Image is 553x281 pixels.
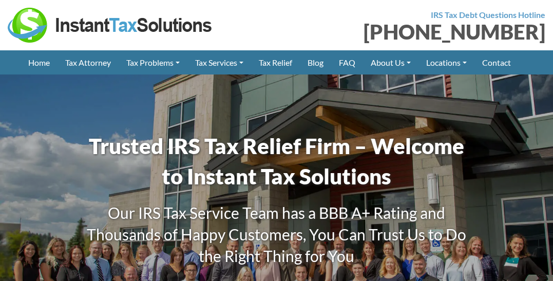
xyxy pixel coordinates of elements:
[119,50,187,74] a: Tax Problems
[363,50,418,74] a: About Us
[331,50,363,74] a: FAQ
[284,22,546,42] div: [PHONE_NUMBER]
[187,50,251,74] a: Tax Services
[79,131,474,192] h1: Trusted IRS Tax Relief Firm – Welcome to Instant Tax Solutions
[8,8,213,43] img: Instant Tax Solutions Logo
[300,50,331,74] a: Blog
[58,50,119,74] a: Tax Attorney
[474,50,519,74] a: Contact
[418,50,474,74] a: Locations
[8,19,213,29] a: Instant Tax Solutions Logo
[21,50,58,74] a: Home
[251,50,300,74] a: Tax Relief
[431,10,545,20] strong: IRS Tax Debt Questions Hotline
[79,202,474,267] h3: Our IRS Tax Service Team has a BBB A+ Rating and Thousands of Happy Customers, You Can Trust Us t...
